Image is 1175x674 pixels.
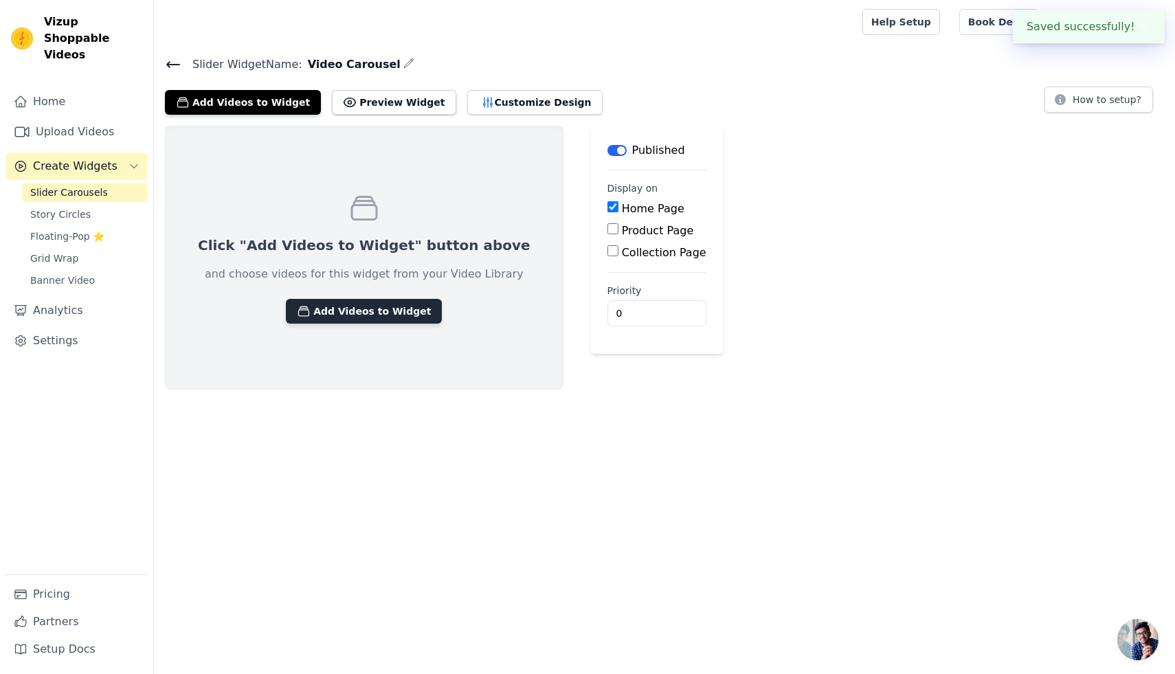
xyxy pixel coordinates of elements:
[44,14,142,63] span: Vizup Shoppable Videos
[5,118,148,146] a: Upload Videos
[30,251,78,265] span: Grid Wrap
[862,9,940,35] a: Help Setup
[1117,619,1159,660] a: Open chat
[959,9,1038,35] a: Book Demo
[5,297,148,324] a: Analytics
[5,153,148,180] button: Create Widgets
[622,224,694,237] label: Product Page
[1013,10,1165,43] div: Saved successfully!
[332,90,456,115] button: Preview Widget
[11,27,33,49] img: Vizup
[22,227,148,246] a: Floating-Pop ⭐
[22,249,148,268] a: Grid Wrap
[5,88,148,115] a: Home
[1135,19,1151,35] button: Close
[403,55,414,74] div: Edit Name
[1044,87,1153,113] button: How to setup?
[5,608,148,636] a: Partners
[286,299,442,324] button: Add Videos to Widget
[181,56,302,73] span: Slider Widget Name:
[1044,96,1153,109] a: How to setup?
[22,205,148,224] a: Story Circles
[33,158,117,175] span: Create Widgets
[30,229,104,243] span: Floating-Pop ⭐
[165,90,321,115] button: Add Videos to Widget
[1071,10,1164,34] p: Kitchenaidcentre
[607,284,706,297] label: Priority
[30,273,95,287] span: Banner Video
[467,90,603,115] button: Customize Design
[5,327,148,355] a: Settings
[607,181,658,195] legend: Display on
[5,581,148,608] a: Pricing
[302,56,401,73] span: Video Carousel
[5,636,148,663] a: Setup Docs
[1049,10,1164,34] button: K Kitchenaidcentre
[632,142,685,159] p: Published
[205,266,524,282] p: and choose videos for this widget from your Video Library
[22,271,148,290] a: Banner Video
[22,183,148,202] a: Slider Carousels
[622,246,706,259] label: Collection Page
[30,207,91,221] span: Story Circles
[198,236,530,255] p: Click "Add Videos to Widget" button above
[30,186,108,199] span: Slider Carousels
[622,202,684,215] label: Home Page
